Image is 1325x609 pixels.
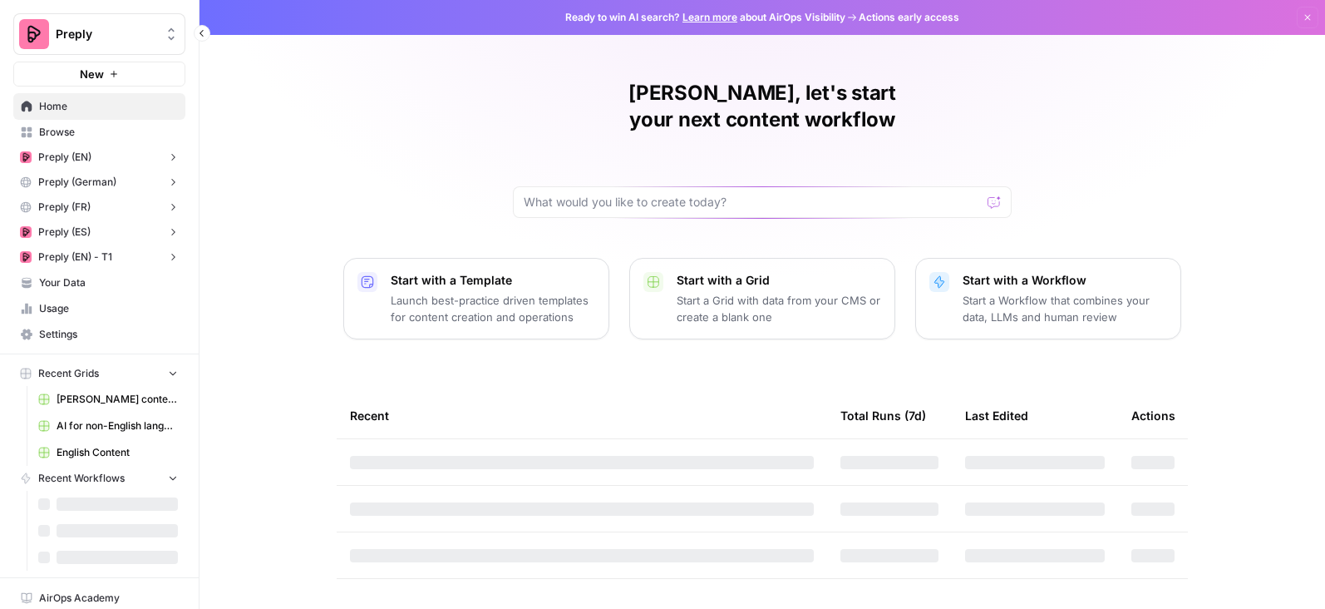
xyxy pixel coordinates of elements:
[39,275,178,290] span: Your Data
[13,295,185,322] a: Usage
[31,386,185,413] a: [PERSON_NAME] content interlinking test - new content
[13,220,185,245] button: Preply (ES)
[13,195,185,220] button: Preply (FR)
[965,393,1028,438] div: Last Edited
[39,327,178,342] span: Settings
[391,292,595,325] p: Launch best-practice driven templates for content creation and operations
[13,466,185,491] button: Recent Workflows
[20,226,32,238] img: mhz6d65ffplwgtj76gcfkrq5icux
[13,13,185,55] button: Workspace: Preply
[13,245,185,270] button: Preply (EN) - T1
[859,10,959,25] span: Actions early access
[13,145,185,170] button: Preply (EN)
[38,471,125,486] span: Recent Workflows
[677,292,881,325] p: Start a Grid with data from your CMS or create a blank one
[38,250,112,265] span: Preply (EN) - T1
[57,418,178,433] span: AI for non-English languages
[39,125,178,140] span: Browse
[13,62,185,87] button: New
[13,93,185,120] a: Home
[57,445,178,460] span: English Content
[38,175,116,190] span: Preply (German)
[39,99,178,114] span: Home
[350,393,814,438] div: Recent
[13,361,185,386] button: Recent Grids
[13,170,185,195] button: Preply (German)
[19,19,49,49] img: Preply Logo
[39,591,178,606] span: AirOps Academy
[343,258,609,339] button: Start with a TemplateLaunch best-practice driven templates for content creation and operations
[56,26,156,42] span: Preply
[677,272,881,289] p: Start with a Grid
[80,66,104,82] span: New
[20,251,32,263] img: mhz6d65ffplwgtj76gcfkrq5icux
[38,200,91,215] span: Preply (FR)
[391,272,595,289] p: Start with a Template
[513,80,1012,133] h1: [PERSON_NAME], let's start your next content workflow
[31,413,185,439] a: AI for non-English languages
[38,150,91,165] span: Preply (EN)
[963,292,1167,325] p: Start a Workflow that combines your data, LLMs and human review
[840,393,926,438] div: Total Runs (7d)
[565,10,845,25] span: Ready to win AI search? about AirOps Visibility
[524,194,981,210] input: What would you like to create today?
[38,225,91,240] span: Preply (ES)
[31,439,185,466] a: English Content
[38,366,99,381] span: Recent Grids
[629,258,895,339] button: Start with a GridStart a Grid with data from your CMS or create a blank one
[13,270,185,296] a: Your Data
[1131,393,1175,438] div: Actions
[13,119,185,146] a: Browse
[20,151,32,163] img: mhz6d65ffplwgtj76gcfkrq5icux
[915,258,1181,339] button: Start with a WorkflowStart a Workflow that combines your data, LLMs and human review
[682,11,737,23] a: Learn more
[57,392,178,407] span: [PERSON_NAME] content interlinking test - new content
[963,272,1167,289] p: Start with a Workflow
[13,321,185,348] a: Settings
[39,301,178,316] span: Usage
